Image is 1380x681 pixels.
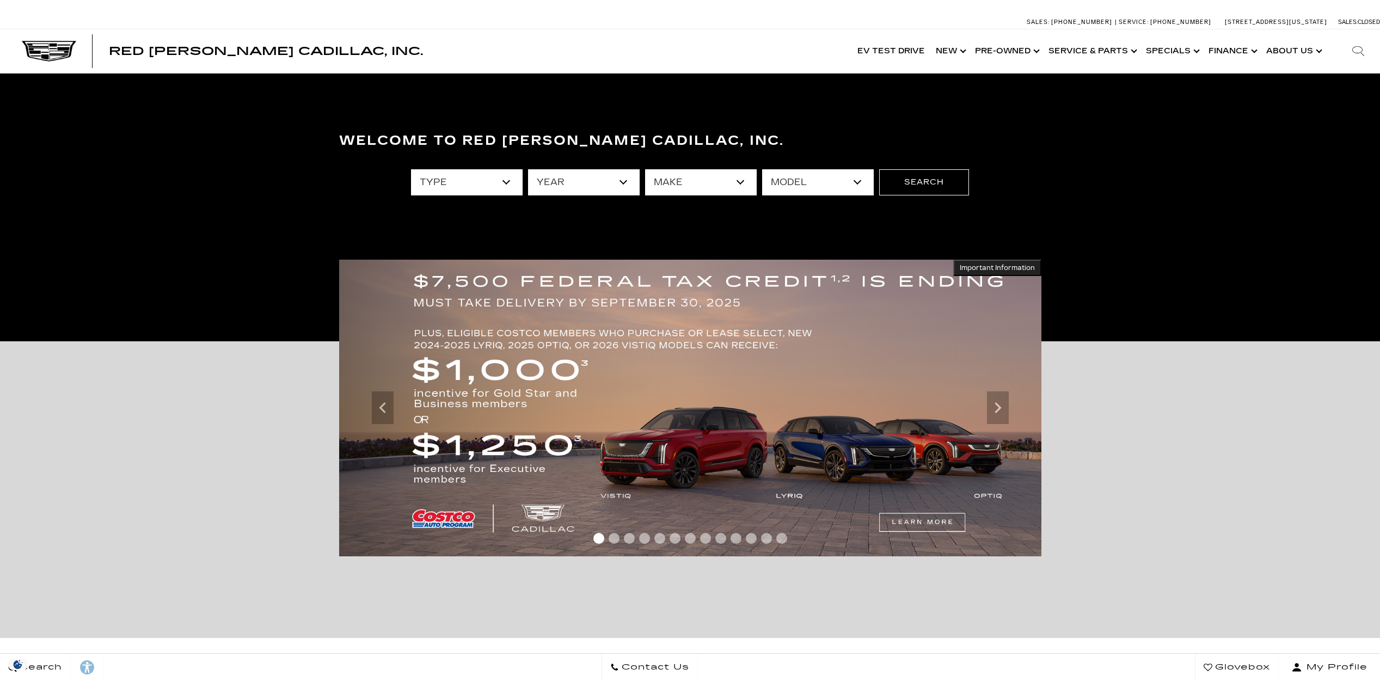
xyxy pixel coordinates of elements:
[619,660,689,675] span: Contact Us
[1358,19,1380,26] span: Closed
[1261,29,1326,73] a: About Us
[639,533,650,544] span: Go to slide 4
[953,260,1041,276] button: Important Information
[731,533,741,544] span: Go to slide 10
[624,533,635,544] span: Go to slide 3
[411,169,523,195] select: Filter by type
[1279,654,1380,681] button: Open user profile menu
[1338,19,1358,26] span: Sales:
[1140,29,1203,73] a: Specials
[1203,29,1261,73] a: Finance
[1119,19,1149,26] span: Service:
[339,260,1041,556] img: $7,500 FEDERAL TAX CREDIT IS ENDING. $1,000 incentive for Gold Star and Business members OR $1250...
[715,533,726,544] span: Go to slide 9
[1027,19,1115,25] a: Sales: [PHONE_NUMBER]
[5,659,30,670] section: Click to Open Cookie Consent Modal
[528,169,640,195] select: Filter by year
[1051,19,1112,26] span: [PHONE_NUMBER]
[685,533,696,544] span: Go to slide 7
[654,533,665,544] span: Go to slide 5
[593,533,604,544] span: Go to slide 1
[1027,19,1050,26] span: Sales:
[1212,660,1270,675] span: Glovebox
[339,130,1041,152] h3: Welcome to Red [PERSON_NAME] Cadillac, Inc.
[700,533,711,544] span: Go to slide 8
[852,29,930,73] a: EV Test Drive
[987,391,1009,424] div: Next slide
[762,169,874,195] select: Filter by model
[761,533,772,544] span: Go to slide 12
[879,169,969,195] button: Search
[109,46,423,57] a: Red [PERSON_NAME] Cadillac, Inc.
[776,533,787,544] span: Go to slide 13
[609,533,620,544] span: Go to slide 2
[1150,19,1211,26] span: [PHONE_NUMBER]
[746,533,757,544] span: Go to slide 11
[372,391,394,424] div: Previous slide
[970,29,1043,73] a: Pre-Owned
[1115,19,1214,25] a: Service: [PHONE_NUMBER]
[17,660,62,675] span: Search
[1225,19,1327,26] a: [STREET_ADDRESS][US_STATE]
[1302,660,1367,675] span: My Profile
[22,41,76,62] img: Cadillac Dark Logo with Cadillac White Text
[930,29,970,73] a: New
[645,169,757,195] select: Filter by make
[1043,29,1140,73] a: Service & Parts
[670,533,680,544] span: Go to slide 6
[109,45,423,58] span: Red [PERSON_NAME] Cadillac, Inc.
[1195,654,1279,681] a: Glovebox
[5,659,30,670] img: Opt-Out Icon
[602,654,698,681] a: Contact Us
[960,263,1035,272] span: Important Information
